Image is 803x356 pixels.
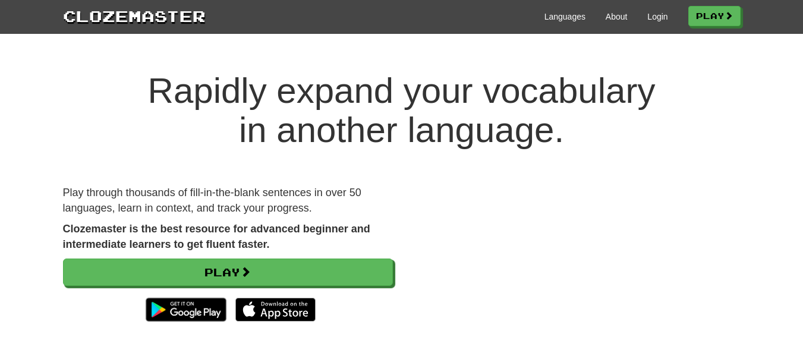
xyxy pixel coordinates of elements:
strong: Clozemaster is the best resource for advanced beginner and intermediate learners to get fluent fa... [63,223,370,250]
img: Download_on_the_App_Store_Badge_US-UK_135x40-25178aeef6eb6b83b96f5f2d004eda3bffbb37122de64afbaef7... [235,298,316,322]
a: Login [647,11,667,23]
img: Get it on Google Play [140,292,232,327]
a: Clozemaster [63,5,206,27]
p: Play through thousands of fill-in-the-blank sentences in over 50 languages, learn in context, and... [63,185,393,216]
a: Play [63,259,393,286]
a: Play [688,6,741,26]
a: About [606,11,628,23]
a: Languages [544,11,585,23]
